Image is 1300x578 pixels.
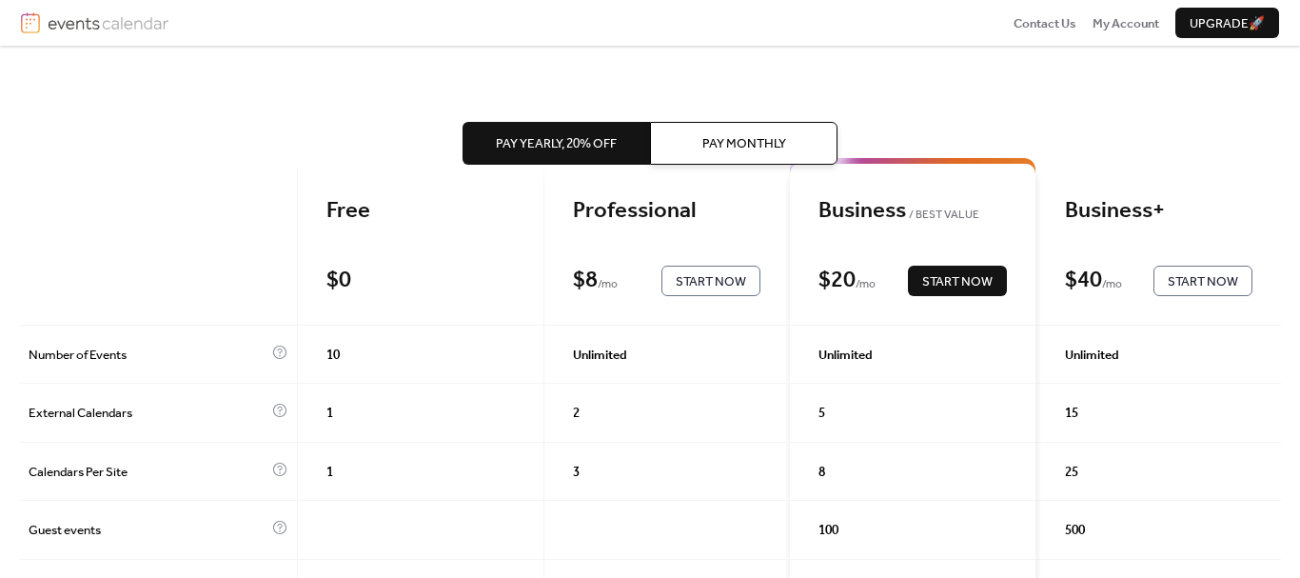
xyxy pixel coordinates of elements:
[463,122,650,164] button: Pay Yearly, 20% off
[326,346,340,365] span: 10
[29,463,267,482] span: Calendars Per Site
[1093,14,1159,33] span: My Account
[29,521,267,540] span: Guest events
[906,206,979,225] span: BEST VALUE
[326,267,351,295] div: $ 0
[818,521,838,540] span: 100
[326,404,333,423] span: 1
[1014,14,1076,33] span: Contact Us
[1153,266,1252,296] button: Start Now
[598,275,618,294] span: / mo
[29,404,267,423] span: External Calendars
[1093,13,1159,32] a: My Account
[908,266,1007,296] button: Start Now
[1175,8,1279,38] button: Upgrade🚀
[21,12,40,33] img: logo
[1168,272,1238,291] span: Start Now
[573,346,627,365] span: Unlimited
[818,197,1006,226] div: Business
[661,266,760,296] button: Start Now
[1065,463,1078,482] span: 25
[650,122,837,164] button: Pay Monthly
[1065,346,1119,365] span: Unlimited
[573,267,598,295] div: $ 8
[818,463,825,482] span: 8
[676,272,746,291] span: Start Now
[818,346,873,365] span: Unlimited
[818,267,856,295] div: $ 20
[818,404,825,423] span: 5
[1102,275,1122,294] span: / mo
[496,134,617,153] span: Pay Yearly, 20% off
[702,134,786,153] span: Pay Monthly
[856,275,876,294] span: / mo
[48,12,168,33] img: logotype
[1014,13,1076,32] a: Contact Us
[1065,521,1085,540] span: 500
[29,346,267,365] span: Number of Events
[326,463,333,482] span: 1
[326,197,514,226] div: Free
[1065,197,1252,226] div: Business+
[1065,404,1078,423] span: 15
[573,404,580,423] span: 2
[573,463,580,482] span: 3
[1190,14,1265,33] span: Upgrade 🚀
[1065,267,1102,295] div: $ 40
[922,272,993,291] span: Start Now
